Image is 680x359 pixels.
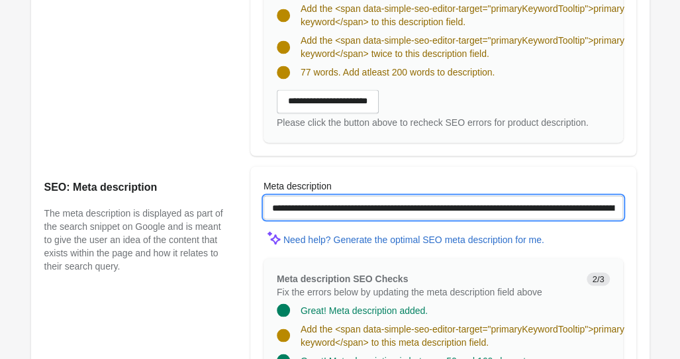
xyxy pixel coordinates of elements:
[587,272,609,285] span: 2/3
[301,323,624,347] span: Add the <span data-simple-seo-editor-target="primaryKeywordTooltip">primary keyword</span> to thi...
[277,273,408,283] span: Meta description SEO Checks
[277,285,577,298] p: Fix the errors below by updating the meta description field above
[301,35,624,59] span: Add the <span data-simple-seo-editor-target="primaryKeywordTooltip">primary keyword</span> twice ...
[301,3,624,27] span: Add the <span data-simple-seo-editor-target="primaryKeywordTooltip">primary keyword</span> to thi...
[264,227,283,247] img: MagicMinor-0c7ff6cd6e0e39933513fd390ee66b6c2ef63129d1617a7e6fa9320d2ce6cec8.svg
[277,116,610,129] div: Please click the button above to recheck SEO errors for product description.
[264,179,332,193] label: Meta description
[301,67,495,77] span: 77 words. Add atleast 200 words to description.
[44,206,224,272] p: The meta description is displayed as part of the search snippet on Google and is meant to give th...
[301,305,428,315] span: Great! Meta description added.
[11,11,346,99] body: Rich Text Area. Press ALT-0 for help.
[278,227,550,251] button: Need help? Generate the optimal SEO meta description for me.
[44,179,224,195] h2: SEO: Meta description
[283,234,544,244] div: Need help? Generate the optimal SEO meta description for me.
